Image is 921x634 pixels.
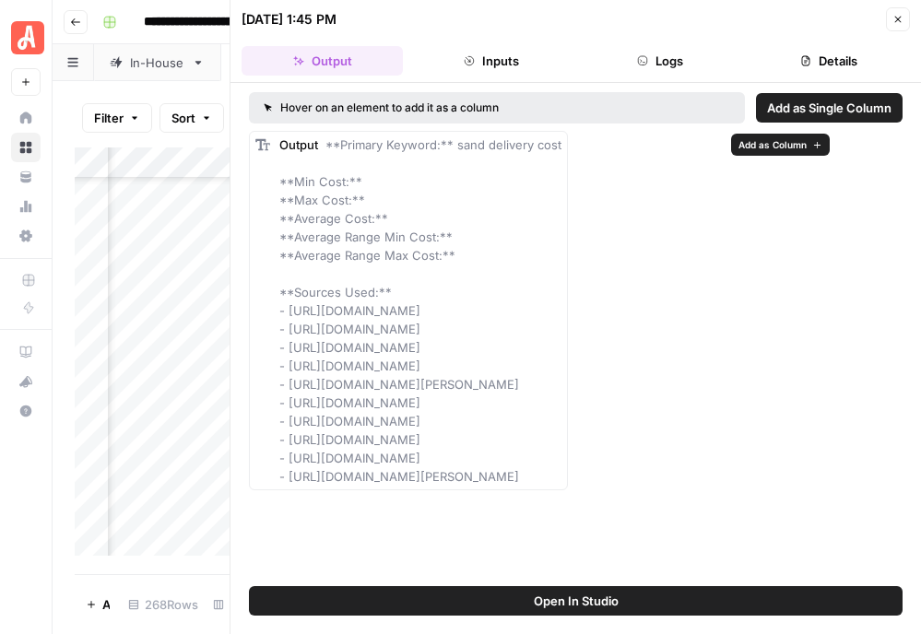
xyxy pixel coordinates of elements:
div: In-House [130,53,184,72]
button: Logs [580,46,741,76]
button: Add Row [75,590,121,619]
button: Open In Studio [249,586,903,616]
button: What's new? [11,367,41,396]
span: Add as Single Column [767,99,891,117]
div: 268 Rows [121,590,206,619]
button: Filter [82,103,152,133]
span: Add as Column [738,137,807,152]
div: Hover on an element to add it as a column [264,100,615,116]
a: Settings [11,221,41,251]
a: In-House [94,44,220,81]
span: Output [279,137,318,152]
button: Sort [159,103,224,133]
a: Usage [11,192,41,221]
button: Help + Support [11,396,41,426]
span: Sort [171,109,195,127]
span: Add Row [102,595,110,614]
img: Angi Logo [11,21,44,54]
span: **Primary Keyword:** sand delivery cost **Min Cost:** **Max Cost:** **Average Cost:** **Average R... [279,137,561,484]
div: 7/7 Columns [206,590,306,619]
a: Your Data [11,162,41,192]
a: Home [11,103,41,133]
button: Details [749,46,910,76]
button: Add as Column [731,134,830,156]
button: Output [242,46,403,76]
a: Stretch [220,44,336,81]
a: Browse [11,133,41,162]
button: Workspace: Angi [11,15,41,61]
button: Add as Single Column [756,93,903,123]
button: Inputs [410,46,572,76]
a: AirOps Academy [11,337,41,367]
div: What's new? [12,368,40,395]
span: Open In Studio [534,592,619,610]
div: [DATE] 1:45 PM [242,10,337,29]
span: Filter [94,109,124,127]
